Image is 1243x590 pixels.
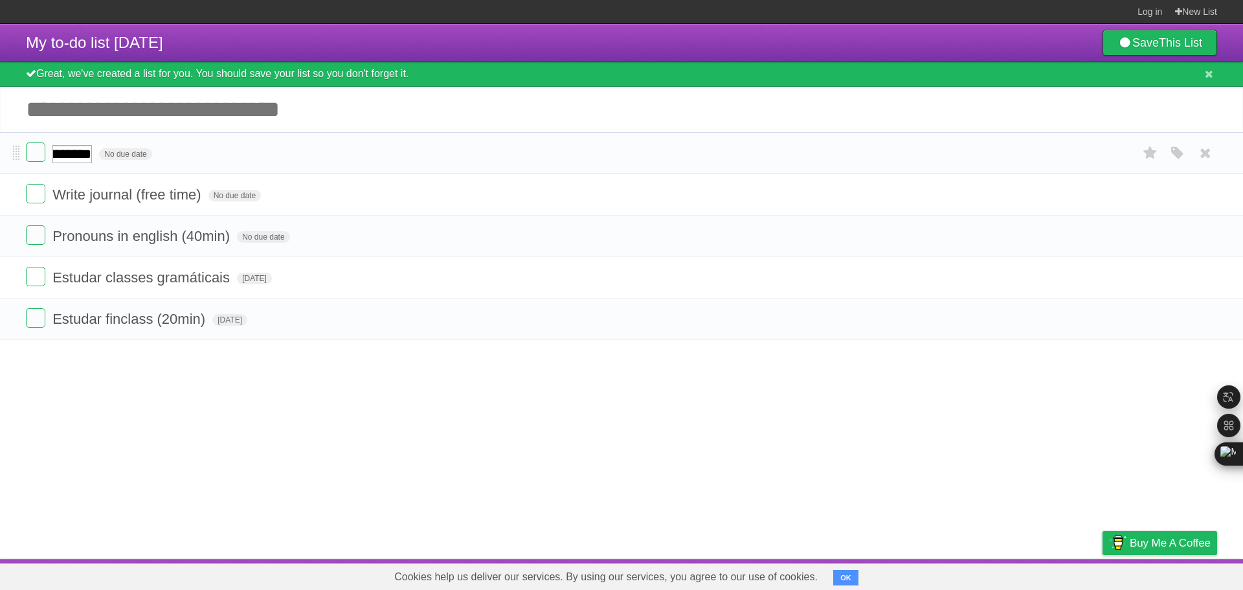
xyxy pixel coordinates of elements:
span: Pronouns in english (40min) [52,228,233,244]
label: Done [26,225,45,245]
span: Estudar finclass (20min) [52,311,208,327]
button: OK [833,570,858,585]
a: Privacy [1086,562,1119,587]
img: Buy me a coffee [1109,532,1126,554]
span: [DATE] [237,273,272,284]
label: Done [26,184,45,203]
a: Developers [973,562,1025,587]
a: Suggest a feature [1136,562,1217,587]
span: No due date [99,148,151,160]
label: Done [26,308,45,328]
span: My to-do list [DATE] [26,34,163,51]
a: Terms [1042,562,1070,587]
label: Done [26,267,45,286]
a: SaveThis List [1103,30,1217,56]
a: Buy me a coffee [1103,531,1217,555]
label: Star task [1138,142,1163,164]
span: No due date [237,231,289,243]
span: No due date [208,190,261,201]
span: Cookies help us deliver our services. By using our services, you agree to our use of cookies. [381,564,831,590]
span: Estudar classes gramáticais [52,269,233,286]
span: [DATE] [212,314,247,326]
span: Write journal (free time) [52,187,204,203]
b: This List [1159,36,1202,49]
label: Done [26,142,45,162]
span: Buy me a coffee [1130,532,1211,554]
a: About [930,562,957,587]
